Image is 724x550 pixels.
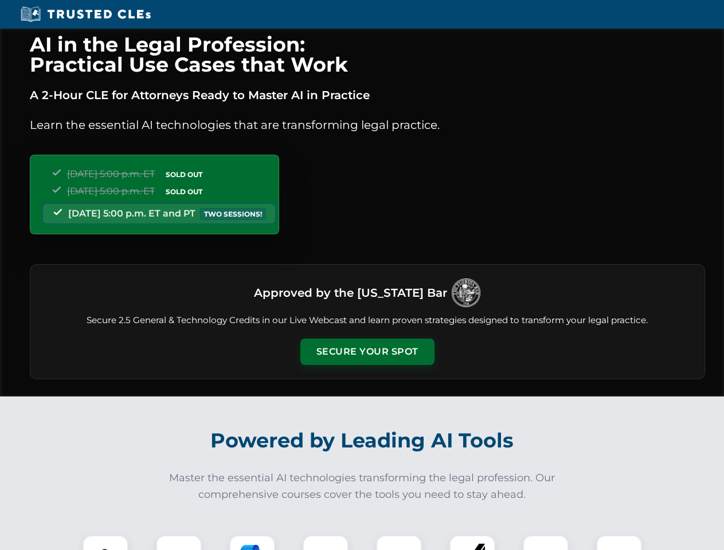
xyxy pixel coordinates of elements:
img: Trusted CLEs [17,6,154,23]
span: SOLD OUT [162,186,206,198]
span: [DATE] 5:00 p.m. ET [67,186,155,197]
p: Master the essential AI technologies transforming the legal profession. Our comprehensive courses... [162,470,563,503]
h1: AI in the Legal Profession: Practical Use Cases that Work [30,34,705,74]
button: Secure Your Spot [300,339,435,365]
h3: Approved by the [US_STATE] Bar [254,282,447,303]
p: Secure 2.5 General & Technology Credits in our Live Webcast and learn proven strategies designed ... [44,314,691,327]
img: Logo [452,278,480,307]
p: Learn the essential AI technologies that are transforming legal practice. [30,116,705,134]
h2: Powered by Leading AI Tools [45,421,680,461]
span: SOLD OUT [162,168,206,180]
p: A 2-Hour CLE for Attorneys Ready to Master AI in Practice [30,86,705,104]
span: [DATE] 5:00 p.m. ET [67,168,155,179]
